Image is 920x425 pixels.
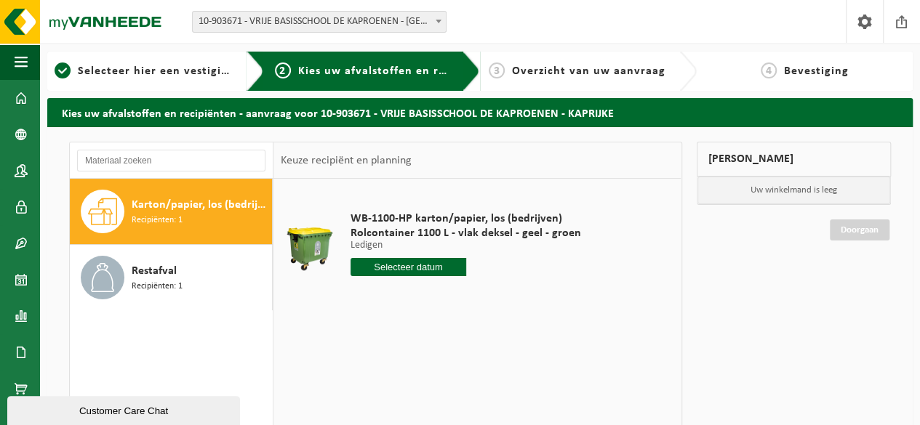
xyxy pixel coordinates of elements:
[489,62,505,78] span: 3
[70,245,273,310] button: Restafval Recipiënten: 1
[351,211,581,226] span: WB-1100-HP karton/papier, los (bedrijven)
[761,62,777,78] span: 4
[830,219,889,240] a: Doorgaan
[351,240,581,251] p: Ledigen
[275,62,291,78] span: 2
[193,12,446,32] span: 10-903671 - VRIJE BASISSCHOOL DE KAPROENEN - KAPRIJKE
[78,65,235,77] span: Selecteer hier een vestiging
[132,262,177,280] span: Restafval
[351,226,581,240] span: Rolcontainer 1100 L - vlak deksel - geel - groen
[697,142,892,177] div: [PERSON_NAME]
[132,196,268,214] span: Karton/papier, los (bedrijven)
[273,142,419,179] div: Keuze recipiënt en planning
[55,62,235,80] a: 1Selecteer hier een vestiging
[298,65,498,77] span: Kies uw afvalstoffen en recipiënten
[351,258,466,276] input: Selecteer datum
[7,393,243,425] iframe: chat widget
[132,280,183,294] span: Recipiënten: 1
[784,65,849,77] span: Bevestiging
[77,150,265,171] input: Materiaal zoeken
[697,177,891,204] p: Uw winkelmand is leeg
[47,98,913,126] h2: Kies uw afvalstoffen en recipiënten - aanvraag voor 10-903671 - VRIJE BASISSCHOOL DE KAPROENEN - ...
[55,62,71,78] span: 1
[132,214,183,227] span: Recipiënten: 1
[512,65,665,77] span: Overzicht van uw aanvraag
[192,11,447,33] span: 10-903671 - VRIJE BASISSCHOOL DE KAPROENEN - KAPRIJKE
[70,179,273,245] button: Karton/papier, los (bedrijven) Recipiënten: 1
